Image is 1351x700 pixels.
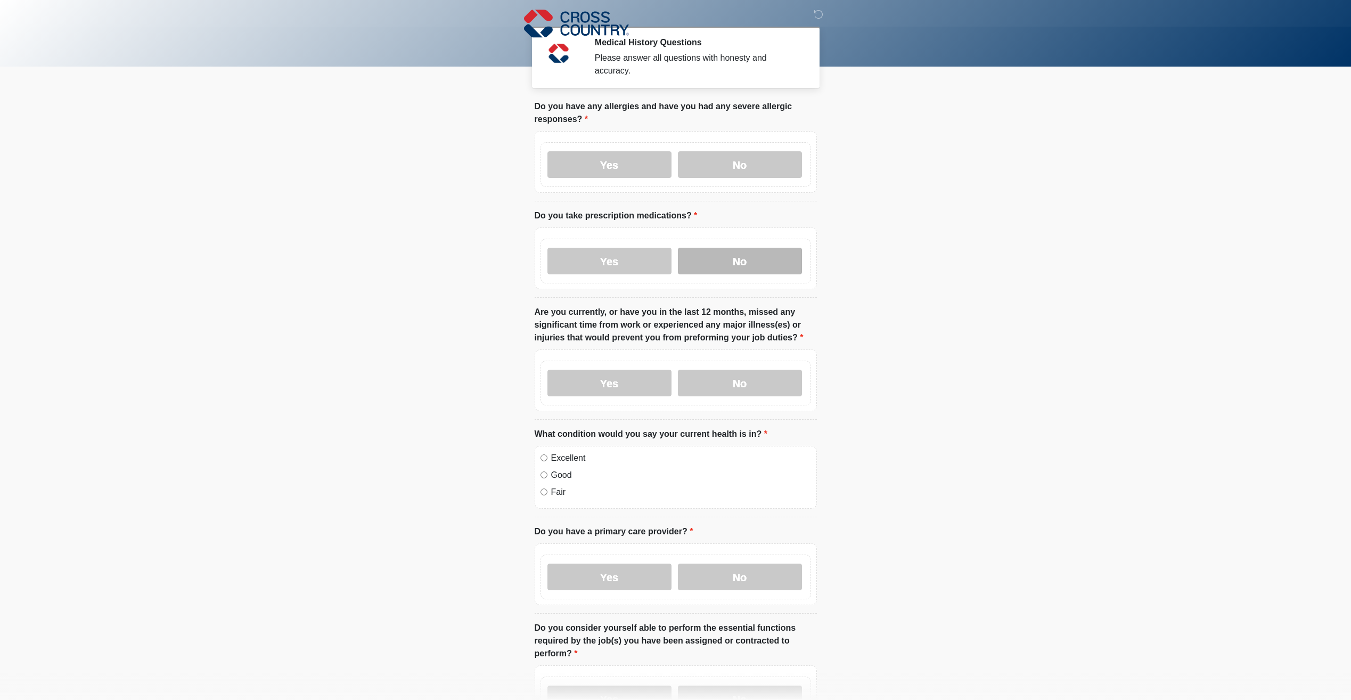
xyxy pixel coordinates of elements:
label: Yes [547,564,672,590]
input: Excellent [541,454,547,461]
label: What condition would you say your current health is in? [535,428,767,441]
label: Do you take prescription medications? [535,209,698,222]
label: No [678,370,802,396]
div: Please answer all questions with honesty and accuracy. [595,52,801,77]
img: Agent Avatar [543,37,575,69]
label: Good [551,469,811,482]
label: No [678,151,802,178]
label: No [678,564,802,590]
label: Yes [547,151,672,178]
input: Fair [541,489,547,495]
label: Yes [547,248,672,274]
img: Cross Country Logo [524,8,629,39]
label: Are you currently, or have you in the last 12 months, missed any significant time from work or ex... [535,306,817,344]
label: Excellent [551,452,811,465]
label: Yes [547,370,672,396]
label: Fair [551,486,811,499]
label: No [678,248,802,274]
input: Good [541,471,547,478]
label: Do you have a primary care provider? [535,525,693,538]
label: Do you have any allergies and have you had any severe allergic responses? [535,100,817,126]
label: Do you consider yourself able to perform the essential functions required by the job(s) you have ... [535,622,817,660]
